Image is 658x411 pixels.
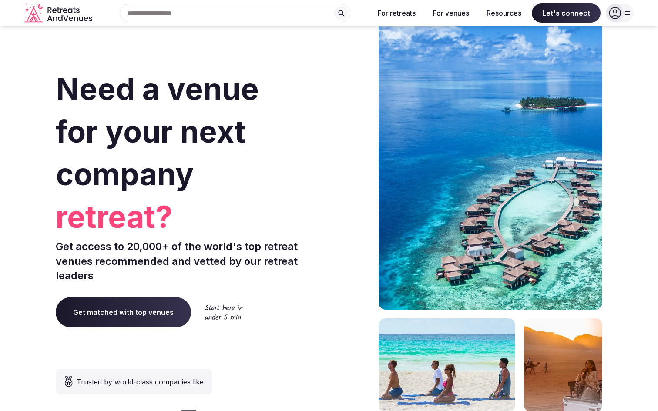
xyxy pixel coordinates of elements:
[480,3,528,23] button: Resources
[532,3,601,23] span: Let's connect
[77,377,204,387] span: Trusted by world-class companies like
[56,239,326,283] p: Get access to 20,000+ of the world's top retreat venues recommended and vetted by our retreat lea...
[56,196,326,238] span: retreat?
[426,3,476,23] button: For venues
[371,3,423,23] button: For retreats
[56,70,259,193] span: Need a venue for your next company
[24,3,94,23] svg: Retreats and Venues company logo
[24,3,94,23] a: Visit the homepage
[205,304,243,320] img: Start here in under 5 min
[56,297,191,327] a: Get matched with top venues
